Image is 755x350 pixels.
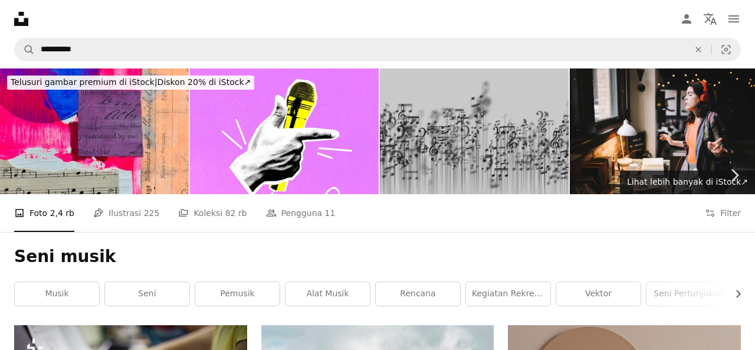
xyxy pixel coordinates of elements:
[380,68,569,194] img: Desain latar belakang musik. Catatan penulisan musik
[722,7,746,31] button: Menu
[15,282,99,306] a: musik
[727,282,741,306] button: gulir daftar ke kanan
[7,76,254,90] div: Diskon 20% di iStock ↗
[556,282,641,306] a: Vektor
[14,38,741,61] form: Temuka visual di seluruh situs
[627,177,748,187] span: Lihat lebih banyak di iStock ↗
[105,282,189,306] a: Seni
[714,119,755,232] a: Berikutnya
[144,207,160,220] span: 225
[705,194,741,232] button: Filter
[178,194,247,232] a: Koleksi 82 rb
[93,194,159,232] a: Ilustrasi 225
[190,68,379,194] img: Tangan laki-laki dengan mikrofon emas menunjuk latar belakang merah muda. Konser langsung. Kolase...
[195,282,280,306] a: pemusik
[325,207,336,220] span: 11
[620,171,755,194] a: Lihat lebih banyak di iStock↗
[285,282,370,306] a: alat musik
[376,282,460,306] a: rencana
[14,246,741,267] h1: Seni musik
[466,282,550,306] a: Kegiatan rekreasi
[266,194,336,232] a: Pengguna 11
[646,282,731,306] a: seni pertunjukan
[685,38,711,61] button: Hapus
[225,207,247,220] span: 82 rb
[11,77,157,87] span: Telusuri gambar premium di iStock |
[15,38,35,61] button: Pencarian di Unsplash
[712,38,740,61] button: Pencarian visual
[14,12,28,26] a: Beranda — Unsplash
[675,7,698,31] a: Masuk/Daftar
[698,7,722,31] button: Bahasa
